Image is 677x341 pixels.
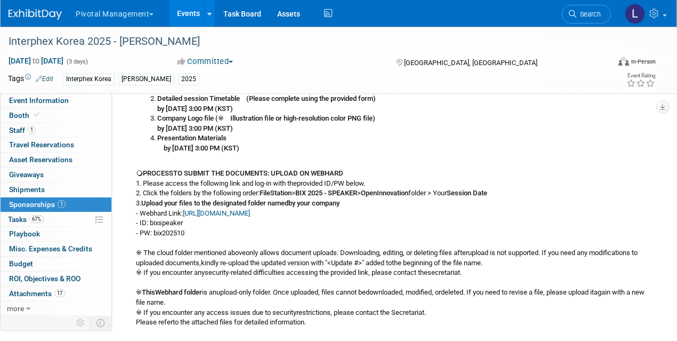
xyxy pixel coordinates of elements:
[63,74,115,85] div: Interphex Korea
[9,229,40,238] span: Playbook
[404,59,537,67] span: [GEOGRAPHIC_DATA], [GEOGRAPHIC_DATA]
[1,242,111,256] a: Misc. Expenses & Credits
[5,32,600,51] div: Interphex Korea 2025 - [PERSON_NAME]
[9,274,80,283] span: ROI, Objectives & ROO
[141,199,340,207] b: Upload your files to the designated folder namedby your company
[1,272,111,286] a: ROI, Objectives & ROO
[1,138,111,152] a: Travel Reservations
[174,56,237,67] button: Committed
[36,75,53,83] a: Edit
[71,316,90,330] td: Personalize Event Tab Strip
[618,57,629,66] img: Format-Inperson.png
[183,209,250,217] a: [URL][DOMAIN_NAME]
[34,112,39,118] i: Booth reservation complete
[260,189,292,197] b: FileStation
[118,74,174,85] div: [PERSON_NAME]
[1,168,111,182] a: Giveaways
[8,56,64,66] span: [DATE] [DATE]
[58,200,66,208] span: 1
[631,58,656,66] div: In-Person
[9,140,74,149] span: Travel Reservations
[178,74,199,85] div: 2025
[54,289,65,297] span: 17
[9,9,62,20] img: ExhibitDay
[1,212,111,227] a: Tasks67%
[1,197,111,212] a: Sponsorships1
[9,200,66,209] span: Sponsorships
[9,155,72,164] span: Asset Reservations
[143,169,343,177] b: PROCESSTO SUBMIT THE DOCUMENTS: UPLOAD ON WEBHARD
[361,189,408,197] b: OpenInnovation
[8,215,44,224] span: Tasks
[29,215,44,223] span: 67%
[28,126,36,134] span: 1
[157,134,227,142] b: Presentation Materials
[1,257,111,271] a: Budget
[562,5,611,23] a: Search
[561,55,656,72] div: Event Format
[1,108,111,123] a: Booth
[157,114,375,132] b: Company Logo file (※ Illustration file or high-resolution color PNG file) by [DATE] 3:00 PM (KST)
[90,316,112,330] td: Toggle Event Tabs
[9,244,92,253] span: Misc. Expenses & Credits
[8,73,53,85] td: Tags
[164,144,239,152] b: by [DATE] 3:00 PM (KST)
[625,4,645,24] img: Leslie Pelton
[447,189,487,197] b: Session Date
[1,227,111,241] a: Playbook
[1,302,111,316] a: more
[9,289,65,298] span: Attachments
[142,288,202,296] b: ThisWebhard folder
[9,126,36,134] span: Staff
[626,73,655,78] div: Event Rating
[1,123,111,138] a: Staff1
[66,58,88,65] span: (3 days)
[9,111,42,120] span: Booth
[295,189,357,197] b: BIX 2025 - SPEAKER
[1,183,111,197] a: Shipments
[9,96,69,105] span: Event Information
[576,10,601,18] span: Search
[1,93,111,108] a: Event Information
[31,57,41,65] span: to
[1,287,111,301] a: Attachments17
[7,304,24,313] span: more
[136,169,143,177] b: 🔾
[9,170,44,179] span: Giveaways
[9,259,33,268] span: Budget
[9,185,45,194] span: Shipments
[1,153,111,167] a: Asset Reservations
[157,94,376,113] b: Detailed session Timetable (Please complete using the provided form) by [DATE] 3:00 PM (KST)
